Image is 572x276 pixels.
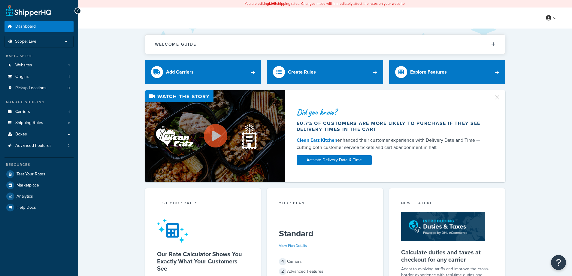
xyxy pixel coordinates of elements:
[401,249,493,263] h5: Calculate duties and taxes at checkout for any carrier
[15,74,29,79] span: Origins
[5,169,74,180] a: Test Your Rates
[145,60,261,84] a: Add Carriers
[157,200,249,207] div: Test your rates
[297,137,337,144] a: Clean Eatz Kitchen
[5,53,74,59] div: Basic Setup
[279,258,286,265] span: 4
[297,120,486,132] div: 60.7% of customers are more likely to purchase if they see delivery times in the cart
[17,194,33,199] span: Analytics
[17,205,36,210] span: Help Docs
[145,90,285,182] img: Video thumbnail
[68,143,70,148] span: 2
[15,63,32,68] span: Websites
[5,60,74,71] a: Websites1
[17,172,45,177] span: Test Your Rates
[68,74,70,79] span: 1
[15,109,30,114] span: Carriers
[68,86,70,91] span: 0
[5,106,74,117] a: Carriers1
[297,137,486,151] div: enhanced their customer experience with Delivery Date and Time — cutting both customer service ti...
[15,39,36,44] span: Scope: Live
[15,86,47,91] span: Pickup Locations
[5,140,74,151] li: Advanced Features
[297,155,372,165] a: Activate Delivery Date & Time
[269,1,276,6] b: LIVE
[5,162,74,167] div: Resources
[5,117,74,129] a: Shipping Rules
[15,143,52,148] span: Advanced Features
[17,183,39,188] span: Marketplace
[5,21,74,32] a: Dashboard
[5,180,74,191] a: Marketplace
[410,68,447,76] div: Explore Features
[401,200,493,207] div: New Feature
[166,68,194,76] div: Add Carriers
[5,202,74,213] a: Help Docs
[279,257,371,266] div: Carriers
[5,191,74,202] a: Analytics
[279,229,371,238] h5: Standard
[389,60,505,84] a: Explore Features
[5,60,74,71] li: Websites
[5,83,74,94] a: Pickup Locations0
[145,35,505,54] button: Welcome Guide
[5,71,74,82] li: Origins
[279,243,307,248] a: View Plan Details
[279,268,286,275] span: 2
[5,140,74,151] a: Advanced Features2
[15,120,43,126] span: Shipping Rules
[155,42,196,47] h2: Welcome Guide
[15,132,27,137] span: Boxes
[267,60,383,84] a: Create Rules
[68,109,70,114] span: 1
[15,24,36,29] span: Dashboard
[279,267,371,276] div: Advanced Features
[5,106,74,117] li: Carriers
[288,68,316,76] div: Create Rules
[68,63,70,68] span: 1
[5,83,74,94] li: Pickup Locations
[5,129,74,140] a: Boxes
[5,71,74,82] a: Origins1
[5,100,74,105] div: Manage Shipping
[279,200,371,207] div: Your Plan
[157,250,249,272] h5: Our Rate Calculator Shows You Exactly What Your Customers See
[297,108,486,116] div: Did you know?
[551,255,566,270] button: Open Resource Center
